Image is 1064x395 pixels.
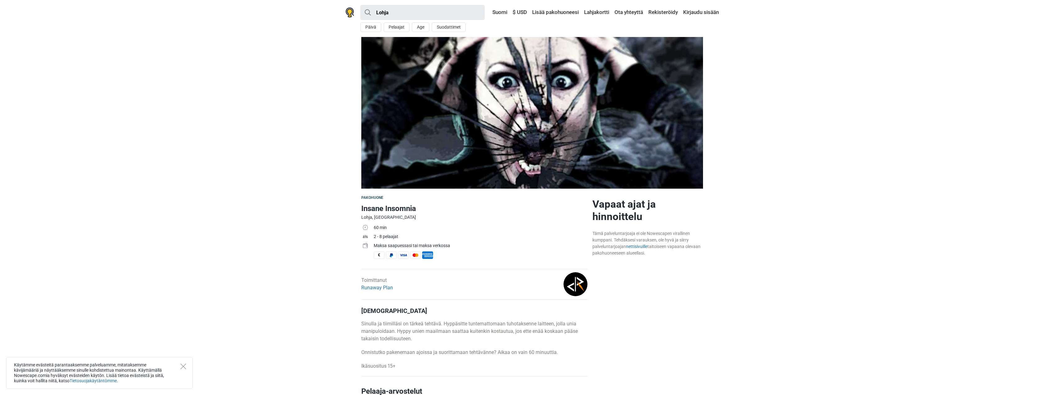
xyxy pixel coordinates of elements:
[374,224,587,233] td: 60 min
[361,362,587,370] p: Ikäsuositus 15+
[531,7,580,18] a: Lisää pakohuoneesi
[361,285,393,291] a: Runaway Plan
[488,10,492,15] img: Suomi
[361,37,703,189] img: Insane Insomnia photo 1
[582,7,611,18] a: Lahjakortti
[6,357,193,389] div: Käytämme evästeitä parantaaksemme palveluamme, mitataksemme kävijämääriä ja näyttääksemme sinulle...
[360,22,381,32] button: Päivä
[626,244,647,249] a: nettisivuille
[412,22,429,32] button: Age
[384,22,409,32] button: Pelaajat
[361,277,393,292] div: Toimittanut
[361,203,587,214] h1: Insane Insomnia
[682,7,719,18] a: Kirjaudu sisään
[374,242,587,249] div: Maksa saapuessasi tai maksa verkossa
[422,251,433,259] span: American Express
[592,230,703,256] div: Tämä palveluntarjoaja ei ole Nowescapen virallinen kumppani. Tehdäksesi varauksen, ole hyvä ja si...
[361,214,587,221] div: Lohja, [GEOGRAPHIC_DATA]
[361,195,384,200] span: Pakohuone
[486,7,509,18] a: Suomi
[374,251,385,259] span: Käteinen
[613,7,645,18] a: Ota yhteyttä
[180,364,186,369] button: Close
[386,251,397,259] span: PayPal
[564,272,587,296] img: 10a5ab2db37feedfl.png
[410,251,421,259] span: MasterCard
[361,349,587,356] p: Onnistutko pakenemaan ajoissa ja suorittamaan tehtävänne? Aikaa on vain 60 minuuttia.
[592,198,703,223] h2: Vapaat ajat ja hinnoittelu
[345,7,354,17] img: Nowescape logo
[361,307,587,315] h4: [DEMOGRAPHIC_DATA]
[361,320,587,342] p: Sinulla ja tiimilläsi on tärkeä tehtävä. Hyppäsitte tuntemattomaan tuhotaksenne laitteen, jolla u...
[360,5,485,20] input: kokeile “London”
[432,22,466,32] button: Suodattimet
[511,7,528,18] a: $ USD
[398,251,409,259] span: Visa
[374,233,587,242] td: 2 - 8 pelaajat
[70,378,117,383] a: Tietosuojakäytäntömme
[647,7,679,18] a: Rekisteröidy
